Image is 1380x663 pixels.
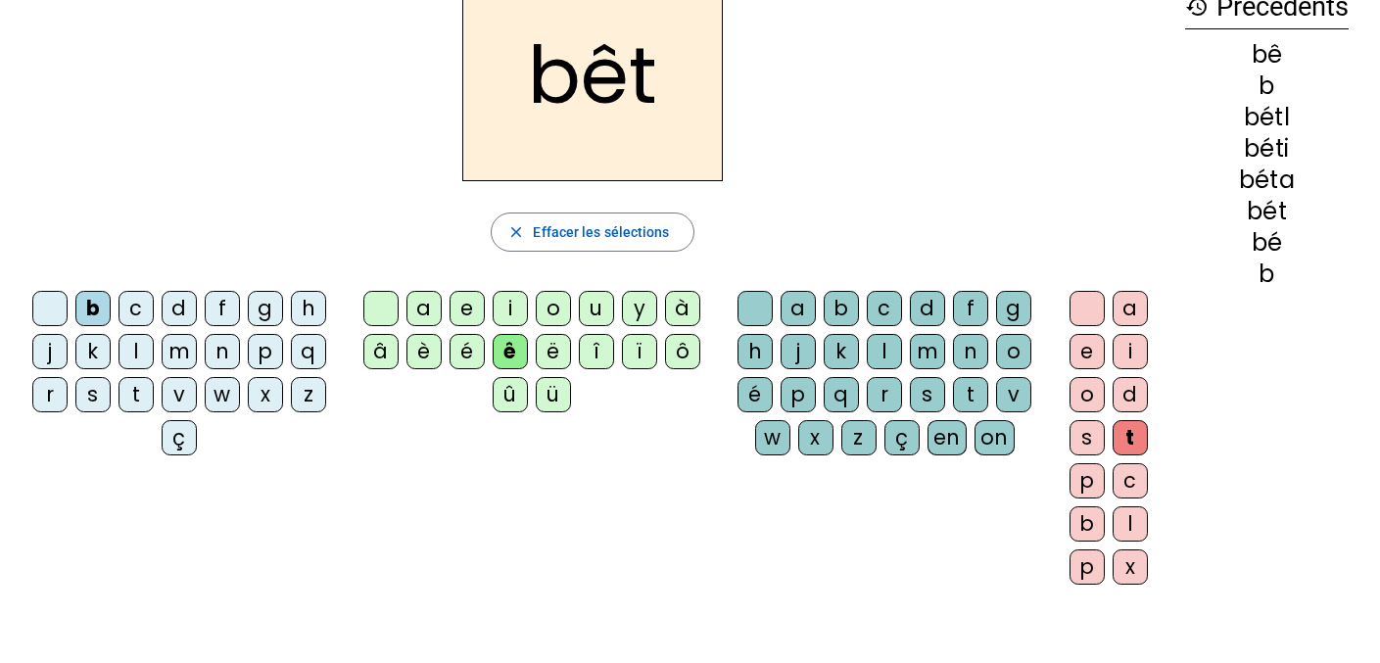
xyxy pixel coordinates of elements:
[867,334,902,369] div: l
[493,291,528,326] div: i
[205,334,240,369] div: n
[75,291,111,326] div: b
[507,223,525,241] mat-icon: close
[798,420,833,455] div: x
[1113,377,1148,412] div: d
[738,377,773,412] div: é
[493,377,528,412] div: û
[1113,506,1148,542] div: l
[491,213,693,252] button: Effacer les sélections
[755,420,790,455] div: w
[579,291,614,326] div: u
[884,420,920,455] div: ç
[291,291,326,326] div: h
[75,334,111,369] div: k
[975,420,1015,455] div: on
[205,291,240,326] div: f
[536,291,571,326] div: o
[1113,334,1148,369] div: i
[1185,74,1349,98] div: b
[1113,549,1148,585] div: x
[910,291,945,326] div: d
[1113,463,1148,498] div: c
[493,334,528,369] div: ê
[910,334,945,369] div: m
[533,220,669,244] span: Effacer les sélections
[824,377,859,412] div: q
[536,377,571,412] div: ü
[1185,168,1349,192] div: béta
[841,420,877,455] div: z
[665,291,700,326] div: à
[738,334,773,369] div: h
[205,377,240,412] div: w
[1113,420,1148,455] div: t
[622,334,657,369] div: ï
[781,334,816,369] div: j
[579,334,614,369] div: î
[248,334,283,369] div: p
[996,334,1031,369] div: o
[622,291,657,326] div: y
[450,291,485,326] div: e
[1185,106,1349,129] div: bétl
[1070,420,1105,455] div: s
[824,334,859,369] div: k
[406,334,442,369] div: è
[119,377,154,412] div: t
[1185,200,1349,223] div: bét
[162,291,197,326] div: d
[1185,43,1349,67] div: bê
[119,334,154,369] div: l
[953,291,988,326] div: f
[665,334,700,369] div: ô
[1185,231,1349,255] div: bé
[1070,506,1105,542] div: b
[867,377,902,412] div: r
[119,291,154,326] div: c
[824,291,859,326] div: b
[910,377,945,412] div: s
[162,420,197,455] div: ç
[1185,137,1349,161] div: béti
[406,291,442,326] div: a
[953,334,988,369] div: n
[996,377,1031,412] div: v
[363,334,399,369] div: â
[928,420,967,455] div: en
[248,377,283,412] div: x
[1070,463,1105,498] div: p
[536,334,571,369] div: ë
[450,334,485,369] div: é
[953,377,988,412] div: t
[1070,334,1105,369] div: e
[291,377,326,412] div: z
[32,334,68,369] div: j
[781,377,816,412] div: p
[162,377,197,412] div: v
[162,334,197,369] div: m
[1113,291,1148,326] div: a
[1070,549,1105,585] div: p
[781,291,816,326] div: a
[75,377,111,412] div: s
[291,334,326,369] div: q
[1070,377,1105,412] div: o
[32,377,68,412] div: r
[1185,262,1349,286] div: b
[248,291,283,326] div: g
[867,291,902,326] div: c
[996,291,1031,326] div: g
